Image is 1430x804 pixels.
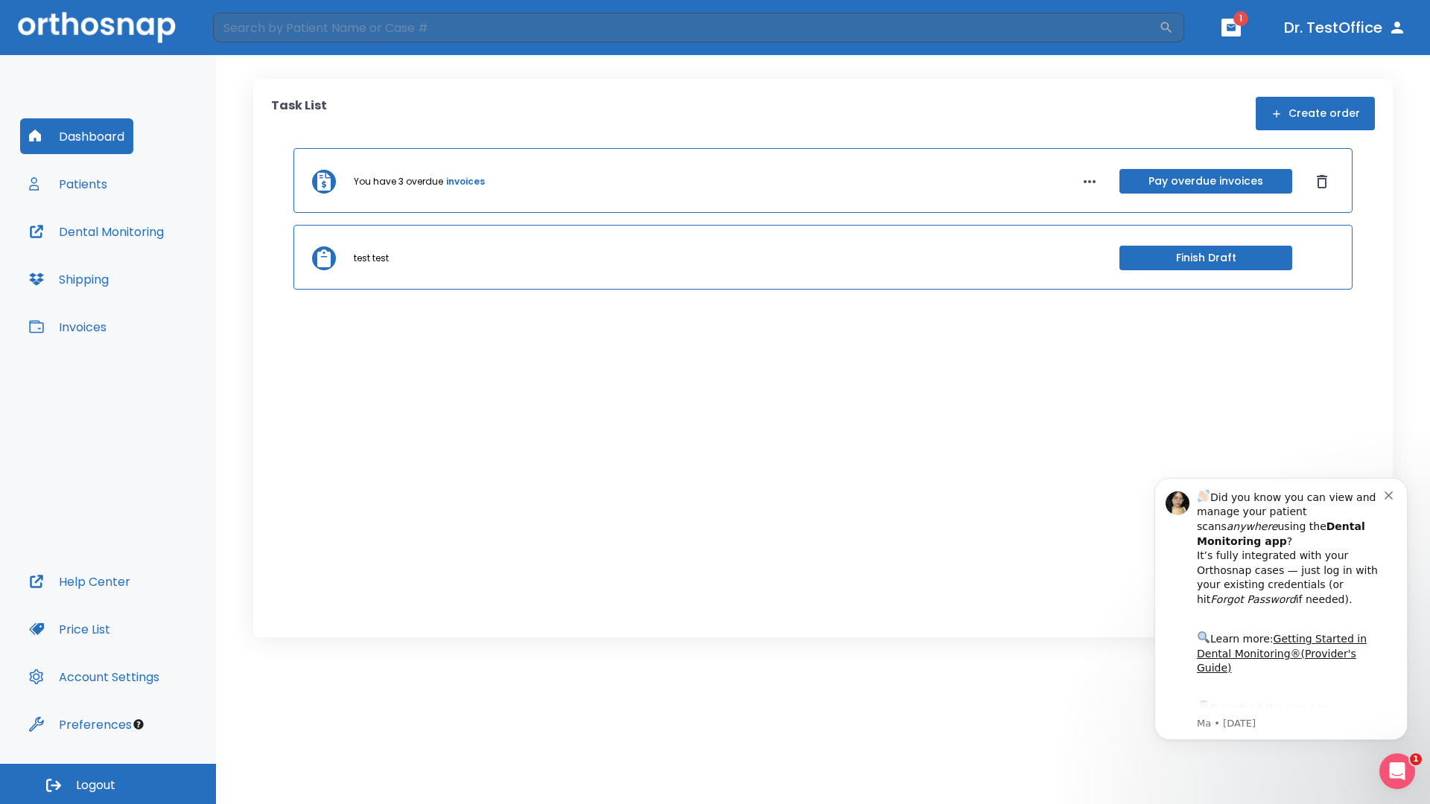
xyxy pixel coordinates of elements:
[1278,14,1412,41] button: Dr. TestOffice
[354,175,443,188] p: You have 3 overdue
[20,261,118,297] button: Shipping
[20,611,119,647] button: Price List
[20,659,168,695] button: Account Settings
[1410,753,1422,765] span: 1
[1256,97,1375,130] button: Create order
[213,13,1159,42] input: Search by Patient Name or Case #
[20,214,173,249] button: Dental Monitoring
[132,718,145,731] div: Tooltip anchor
[20,706,141,742] button: Preferences
[20,309,115,345] button: Invoices
[1119,246,1292,270] button: Finish Draft
[18,12,176,42] img: Orthosnap
[1132,459,1430,797] iframe: Intercom notifications message
[20,166,116,202] button: Patients
[271,97,327,130] p: Task List
[1310,170,1334,194] button: Dismiss
[1233,11,1248,26] span: 1
[1379,753,1415,789] iframe: Intercom live chat
[446,175,485,188] a: invoices
[354,252,389,265] p: test test
[20,118,133,154] button: Dashboard
[1119,169,1292,194] button: Pay overdue invoices
[20,564,139,599] button: Help Center
[76,777,115,794] span: Logout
